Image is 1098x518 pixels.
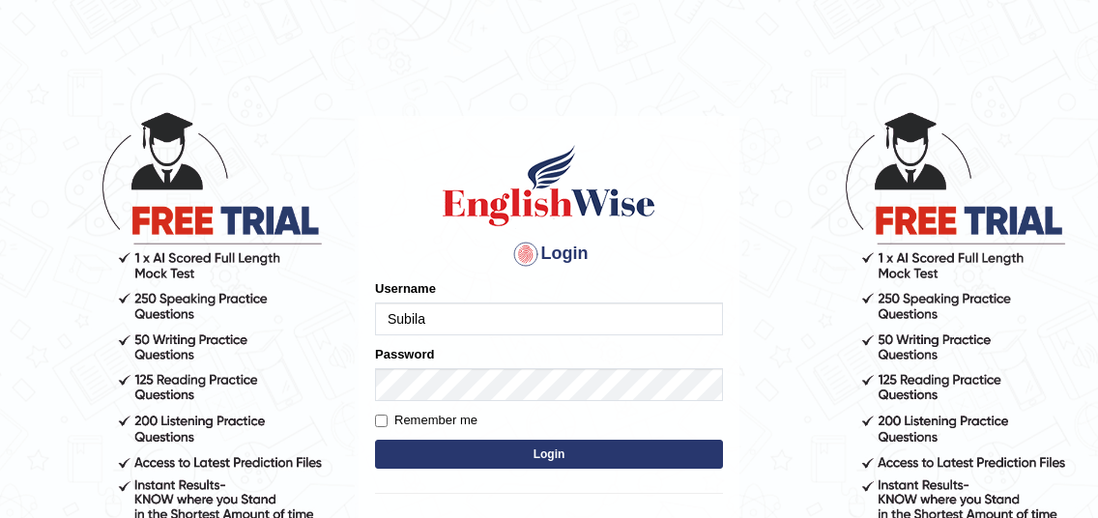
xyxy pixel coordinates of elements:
[375,345,434,363] label: Password
[375,440,723,469] button: Login
[375,411,477,430] label: Remember me
[375,279,436,298] label: Username
[439,142,659,229] img: Logo of English Wise sign in for intelligent practice with AI
[375,239,723,270] h4: Login
[375,415,388,427] input: Remember me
